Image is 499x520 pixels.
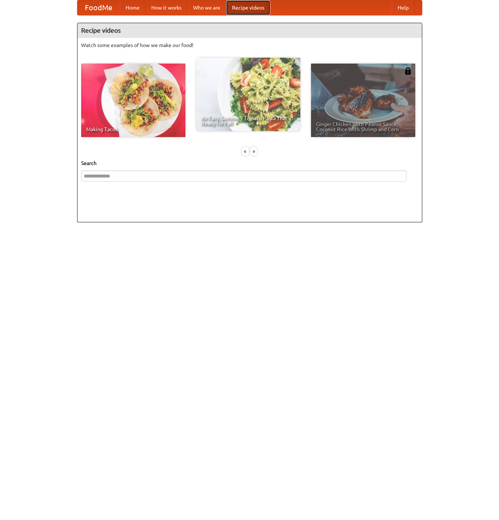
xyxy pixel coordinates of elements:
a: An Easy, Summery Tomato Pasta That's Ready for Fall [196,58,300,131]
p: Watch some examples of how we make our food! [81,42,418,49]
h4: Recipe videos [77,23,422,38]
span: Making Tacos [86,127,180,132]
a: Making Tacos [81,64,185,137]
div: « [242,147,249,156]
span: An Easy, Summery Tomato Pasta That's Ready for Fall [201,116,295,126]
a: How it works [145,0,187,15]
a: Help [392,0,415,15]
a: FoodMe [77,0,120,15]
a: Home [120,0,145,15]
a: Who we are [187,0,226,15]
div: » [250,147,257,156]
h5: Search [81,159,418,167]
a: Recipe videos [226,0,270,15]
img: 483408.png [404,67,412,75]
